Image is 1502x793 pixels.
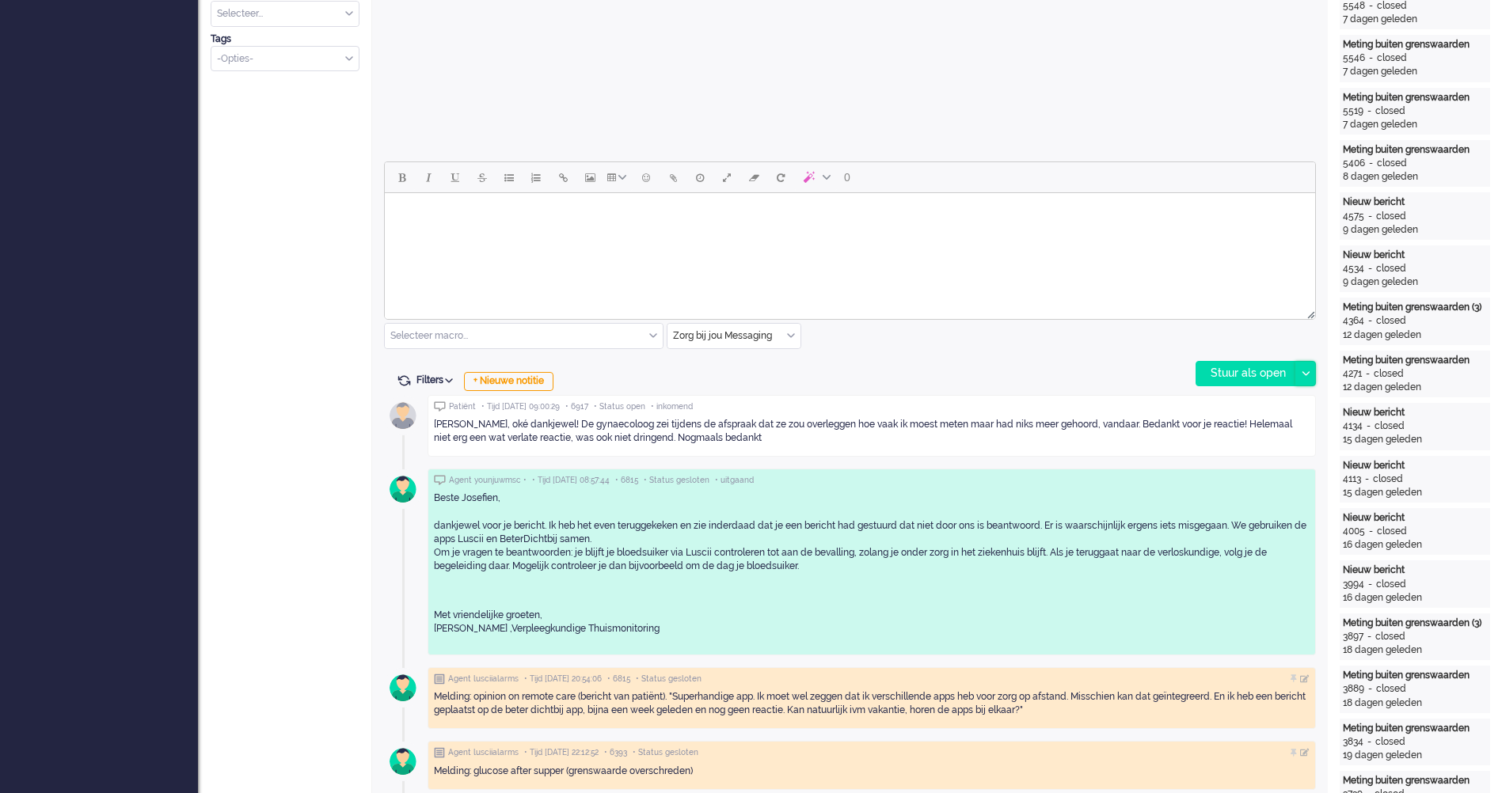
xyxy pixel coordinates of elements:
[1343,275,1487,289] div: 9 dagen geleden
[1364,314,1376,328] div: -
[633,747,698,758] span: • Status gesloten
[1343,104,1363,118] div: 5519
[1377,525,1407,538] div: closed
[383,742,423,781] img: avatar
[1375,630,1405,643] div: closed
[469,164,496,191] button: Strikethrough
[383,469,423,509] img: avatar
[794,164,837,191] button: AI
[1376,210,1406,223] div: closed
[449,475,527,486] span: Agent younjuwmsc •
[1343,195,1487,209] div: Nieuw bericht
[1343,722,1487,735] div: Meting buiten grenswaarden
[844,171,850,184] span: 0
[442,164,469,191] button: Underline
[1343,170,1487,184] div: 8 dagen geleden
[636,673,702,685] span: • Status gesloten
[565,401,588,412] span: • 6917
[434,475,446,485] img: ic_chat_grey.svg
[1302,305,1315,319] div: Resize
[1343,617,1487,630] div: Meting buiten grenswaarden (3)
[1365,157,1377,170] div: -
[1343,65,1487,78] div: 7 dagen geleden
[383,668,423,708] img: avatar
[1365,51,1377,65] div: -
[594,401,645,412] span: • Status open
[713,164,740,191] button: Fullscreen
[1343,210,1364,223] div: 4575
[1343,682,1364,696] div: 3889
[1343,525,1365,538] div: 4005
[660,164,686,191] button: Add attachment
[1362,367,1374,381] div: -
[603,164,633,191] button: Table
[1196,362,1295,385] div: Stuur als open
[1361,472,1373,486] div: -
[1375,419,1405,433] div: closed
[1374,367,1404,381] div: closed
[1343,91,1487,104] div: Meting buiten grenswaarden
[1343,249,1487,262] div: Nieuw bericht
[1343,591,1487,605] div: 16 dagen geleden
[524,747,599,758] span: • Tijd [DATE] 22:12:52
[633,164,660,191] button: Emoticons
[1375,104,1405,118] div: closed
[686,164,713,191] button: Delay message
[1343,51,1365,65] div: 5546
[1343,511,1487,525] div: Nieuw bericht
[1343,669,1487,682] div: Meting buiten grenswaarden
[524,673,602,685] span: • Tijd [DATE] 20:54:06
[449,401,476,412] span: Patiënt
[1343,157,1365,170] div: 5406
[1376,682,1406,696] div: closed
[715,475,754,486] span: • uitgaand
[1363,735,1375,749] div: -
[1343,630,1363,643] div: 3897
[434,418,1310,445] div: [PERSON_NAME], oké dankjewel! De gynaecoloog zei tijdens de afspraak dat ze zou overleggen hoe va...
[1343,13,1487,26] div: 7 dagen geleden
[1343,774,1487,787] div: Meting buiten grenswaarden
[448,747,519,758] span: Agent lusciialarms
[1373,472,1403,486] div: closed
[434,747,445,758] img: ic_note_grey.svg
[1377,157,1407,170] div: closed
[1376,262,1406,275] div: closed
[1343,38,1487,51] div: Meting buiten grenswaarden
[1343,459,1487,472] div: Nieuw bericht
[1343,314,1364,328] div: 4364
[615,475,638,486] span: • 6815
[532,475,610,486] span: • Tijd [DATE] 08:57:44
[604,747,627,758] span: • 6393
[434,401,446,412] img: ic_chat_grey.svg
[607,673,630,685] span: • 6815
[1343,223,1487,237] div: 9 dagen geleden
[1343,472,1361,486] div: 4113
[211,32,359,46] div: Tags
[1343,433,1487,446] div: 15 dagen geleden
[1365,525,1377,538] div: -
[651,401,693,412] span: • inkomend
[1343,118,1487,131] div: 7 dagen geleden
[434,673,445,685] img: ic_note_grey.svg
[434,690,1310,717] div: Melding: opinion on remote care (bericht van patiënt). "Superhandige app. Ik moet wel zeggen dat ...
[740,164,767,191] button: Clear formatting
[1343,381,1487,394] div: 12 dagen geleden
[1343,696,1487,710] div: 18 dagen geleden
[1343,143,1487,157] div: Meting buiten grenswaarden
[1343,563,1487,577] div: Nieuw bericht
[434,765,1310,778] div: Melding: glucose after supper (grenswaarde overschreden)
[1343,735,1363,749] div: 3834
[1343,262,1364,275] div: 4534
[496,164,523,191] button: Bullet list
[1343,354,1487,367] div: Meting buiten grenswaarden
[1363,419,1375,433] div: -
[644,475,709,486] span: • Status gesloten
[385,193,1315,305] iframe: Rich Text Area
[1364,210,1376,223] div: -
[1363,104,1375,118] div: -
[464,372,553,391] div: + Nieuwe notitie
[1343,367,1362,381] div: 4271
[481,401,560,412] span: • Tijd [DATE] 09:00:29
[837,164,857,191] button: 0
[434,609,1310,636] p: Met vriendelijke groeten, [PERSON_NAME] ,Verpleegkundige Thuismonitoring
